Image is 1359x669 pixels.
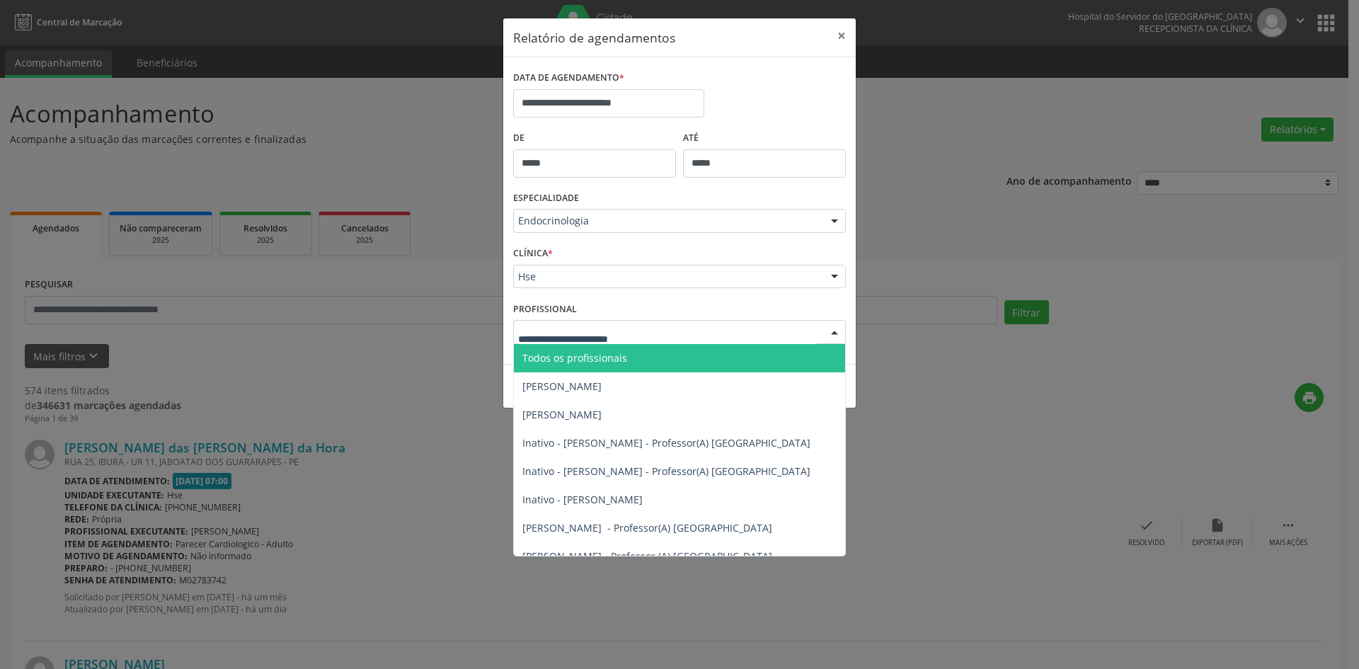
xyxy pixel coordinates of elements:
label: CLÍNICA [513,243,553,265]
span: Inativo - [PERSON_NAME] - Professor(A) [GEOGRAPHIC_DATA] [522,436,810,450]
label: ESPECIALIDADE [513,188,579,210]
label: De [513,127,676,149]
span: Todos os profissionais [522,351,627,365]
span: [PERSON_NAME] [522,379,602,393]
span: Inativo - [PERSON_NAME] - Professor(A) [GEOGRAPHIC_DATA] [522,464,810,478]
span: Endocrinologia [518,214,817,228]
button: Close [827,18,856,53]
label: DATA DE AGENDAMENTO [513,67,624,89]
label: PROFISSIONAL [513,298,577,320]
span: [PERSON_NAME] - Professor (A) [GEOGRAPHIC_DATA] [522,549,772,563]
span: Hse [518,270,817,284]
span: [PERSON_NAME] [522,408,602,421]
h5: Relatório de agendamentos [513,28,675,47]
span: Inativo - [PERSON_NAME] [522,493,643,506]
label: ATÉ [683,127,846,149]
span: [PERSON_NAME] - Professor(A) [GEOGRAPHIC_DATA] [522,521,772,534]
